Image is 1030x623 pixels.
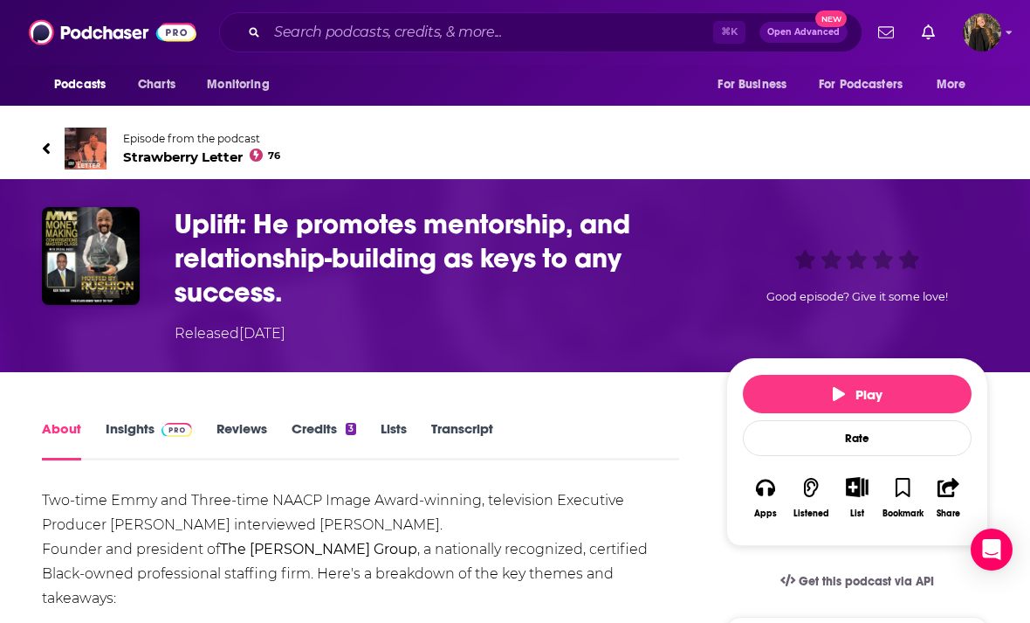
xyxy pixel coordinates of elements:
div: Released [DATE] [175,323,285,344]
span: For Podcasters [819,73,903,97]
a: Credits3 [292,420,356,460]
button: Bookmark [880,466,925,530]
button: Show More Button [839,477,875,496]
span: New [815,10,847,27]
span: Monitoring [207,73,269,97]
span: 76 [268,152,280,160]
img: Podchaser Pro [161,423,192,437]
div: Show More ButtonList [834,466,880,530]
a: About [42,420,81,460]
span: More [937,73,966,97]
div: Search podcasts, credits, & more... [219,12,862,52]
span: Good episode? Give it some love! [766,290,948,303]
strong: The [PERSON_NAME] Group [220,541,417,557]
button: Listened [788,466,834,530]
div: Bookmark [882,509,924,519]
input: Search podcasts, credits, & more... [267,18,713,46]
div: Apps [754,509,777,519]
button: open menu [195,68,292,101]
button: Show profile menu [963,13,1001,52]
span: Strawberry Letter [123,149,280,165]
button: Open AdvancedNew [759,22,848,43]
span: Podcasts [54,73,106,97]
a: Reviews [216,420,267,460]
img: Uplift: He promotes mentorship, and relationship-building as keys to any success. [42,207,140,305]
h1: Uplift: He promotes mentorship, and relationship-building as keys to any success. [175,207,698,309]
button: Share [926,466,972,530]
div: Rate [743,420,972,456]
a: Charts [127,68,186,101]
span: Open Advanced [767,28,840,37]
div: Open Intercom Messenger [971,529,1013,571]
div: 3 [346,423,356,435]
span: Get this podcast via API [799,574,934,589]
a: Lists [381,420,407,460]
a: Show notifications dropdown [871,17,901,47]
a: Get this podcast via API [766,560,948,603]
span: For Business [718,73,786,97]
a: Transcript [431,420,493,460]
a: InsightsPodchaser Pro [106,420,192,460]
span: Episode from the podcast [123,132,280,145]
span: Logged in as anamarquis [963,13,1001,52]
button: open menu [705,68,808,101]
button: Play [743,375,972,413]
a: Show notifications dropdown [915,17,942,47]
div: List [850,508,864,519]
img: Strawberry Letter [65,128,106,170]
button: open menu [42,68,128,101]
button: open menu [807,68,928,101]
div: Share [937,509,960,519]
button: Apps [743,466,788,530]
button: open menu [924,68,988,101]
div: Listened [793,509,829,519]
span: Play [833,386,882,403]
span: ⌘ K [713,21,745,44]
a: Strawberry LetterEpisode from the podcastStrawberry Letter76 [42,128,988,170]
img: Podchaser - Follow, Share and Rate Podcasts [29,16,196,49]
span: Charts [138,73,175,97]
img: User Profile [963,13,1001,52]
